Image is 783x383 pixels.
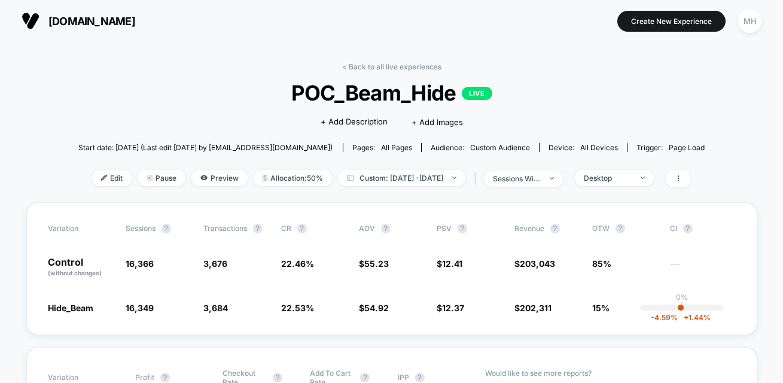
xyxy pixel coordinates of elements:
span: 55.23 [364,259,389,269]
span: 54.92 [364,303,389,313]
span: all pages [381,143,412,152]
span: Page Load [669,143,705,152]
span: 3,684 [203,303,228,313]
img: end [452,177,456,179]
p: 0% [676,293,688,302]
span: CR [281,224,291,233]
span: CI [670,224,736,233]
span: 16,366 [126,259,154,269]
button: ? [273,373,282,382]
span: Pause [138,170,185,186]
span: $ [359,259,389,269]
span: 85% [592,259,611,269]
span: Start date: [DATE] (Last edit [DATE] by [EMAIL_ADDRESS][DOMAIN_NAME]) [78,143,333,152]
span: Profit [135,373,154,382]
span: Preview [191,170,248,186]
span: 16,349 [126,303,154,313]
span: $ [437,303,464,313]
span: 12.41 [442,259,462,269]
span: 22.53 % [281,303,314,313]
img: rebalance [263,175,267,181]
button: ? [458,224,467,233]
button: ? [297,224,307,233]
button: ? [253,224,263,233]
span: (without changes) [48,269,102,276]
button: ? [360,373,370,382]
span: $ [514,259,555,269]
span: Custom Audience [470,143,530,152]
span: -4.59 % [651,313,678,322]
span: Transactions [203,224,247,233]
span: [DOMAIN_NAME] [48,15,135,28]
span: 12.37 [442,303,464,313]
p: LIVE [462,87,492,100]
span: Revenue [514,224,544,233]
img: Visually logo [22,12,39,30]
button: ? [160,373,170,382]
button: ? [616,224,625,233]
span: IPP [398,373,409,382]
p: Control [48,257,114,278]
span: 202,311 [520,303,552,313]
p: Would like to see more reports? [485,369,736,378]
img: calendar [347,175,354,181]
span: + Add Images [412,117,463,127]
span: + [684,313,688,322]
span: $ [514,303,552,313]
span: $ [359,303,389,313]
button: ? [415,373,425,382]
span: | [471,170,484,187]
span: AOV [359,224,375,233]
button: [DOMAIN_NAME] [18,11,139,31]
span: Allocation: 50% [254,170,332,186]
button: Create New Experience [617,11,726,32]
button: ? [683,224,693,233]
button: ? [550,224,560,233]
span: + Add Description [321,116,388,128]
img: edit [101,175,107,181]
div: Audience: [431,143,530,152]
p: | [681,302,683,311]
span: Edit [92,170,132,186]
img: end [641,177,645,179]
img: end [147,175,153,181]
span: 22.46 % [281,259,314,269]
span: Variation [48,224,114,233]
span: 1.44 % [678,313,711,322]
span: Custom: [DATE] - [DATE] [338,170,465,186]
span: --- [670,260,736,278]
div: sessions with impression [493,174,541,183]
span: Device: [539,143,627,152]
a: < Back to all live experiences [342,62,441,71]
span: POC_Beam_Hide [109,80,674,105]
span: all devices [580,143,618,152]
span: $ [437,259,462,269]
span: PSV [437,224,452,233]
span: Sessions [126,224,156,233]
span: 203,043 [520,259,555,269]
span: 15% [592,303,610,313]
button: MH [735,9,765,34]
img: end [550,177,554,180]
span: OTW [592,224,658,233]
button: ? [162,224,171,233]
button: ? [381,224,391,233]
div: MH [738,10,761,33]
div: Pages: [352,143,412,152]
span: Hide_Beam [48,303,93,313]
div: Desktop [584,174,632,183]
span: 3,676 [203,259,227,269]
div: Trigger: [636,143,705,152]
